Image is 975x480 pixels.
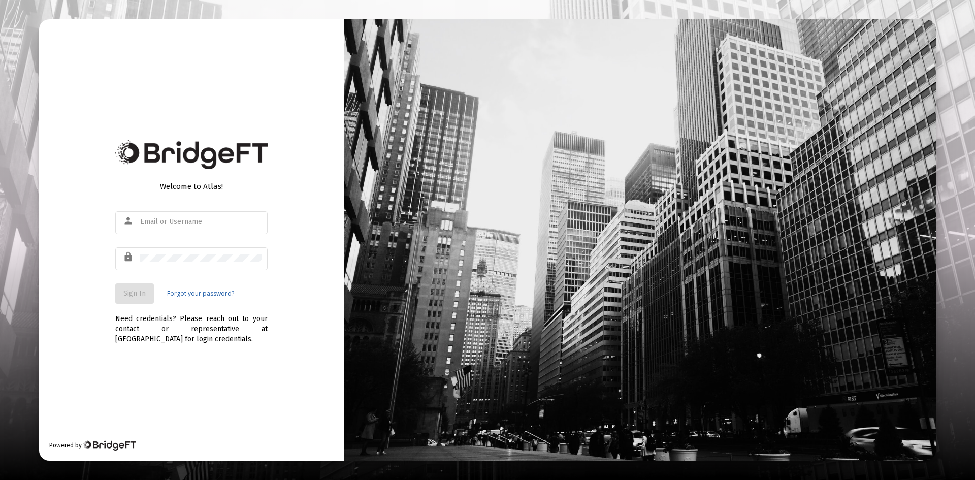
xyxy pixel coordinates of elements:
[83,440,136,451] img: Bridge Financial Technology Logo
[115,304,268,344] div: Need credentials? Please reach out to your contact or representative at [GEOGRAPHIC_DATA] for log...
[167,289,234,299] a: Forgot your password?
[123,215,135,227] mat-icon: person
[140,218,262,226] input: Email or Username
[115,283,154,304] button: Sign In
[115,181,268,191] div: Welcome to Atlas!
[123,289,146,298] span: Sign In
[115,140,268,169] img: Bridge Financial Technology Logo
[123,251,135,263] mat-icon: lock
[49,440,136,451] div: Powered by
